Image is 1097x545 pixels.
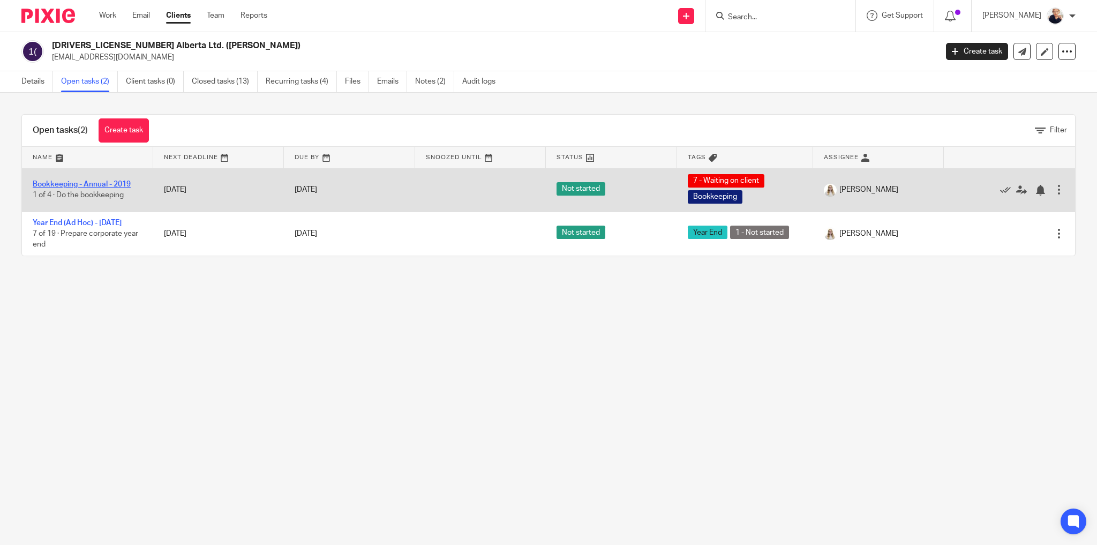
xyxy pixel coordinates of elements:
span: (2) [78,126,88,135]
span: 1 of 4 · Do the bookkeeping [33,192,124,199]
span: [DATE] [295,186,317,193]
a: Emails [377,71,407,92]
span: Snoozed Until [426,154,482,160]
a: Team [207,10,224,21]
a: Work [99,10,116,21]
span: [DATE] [295,230,317,237]
a: Details [21,71,53,92]
span: 1 - Not started [730,226,789,239]
span: Filter [1050,126,1067,134]
a: Audit logs [462,71,504,92]
a: Notes (2) [415,71,454,92]
span: Tags [688,154,706,160]
a: Create task [99,118,149,143]
img: unnamed.jpg [1047,8,1064,25]
td: [DATE] [153,168,284,212]
a: Reports [241,10,267,21]
h1: Open tasks [33,125,88,136]
span: [PERSON_NAME] [839,184,898,195]
img: Headshot%2011-2024%20white%20background%20square%202.JPG [824,184,837,197]
a: Open tasks (2) [61,71,118,92]
span: 7 of 19 · Prepare corporate year end [33,230,138,249]
span: Year End [688,226,727,239]
a: Create task [946,43,1008,60]
a: Files [345,71,369,92]
h2: [DRIVERS_LICENSE_NUMBER] Alberta Ltd. ([PERSON_NAME]) [52,40,754,51]
a: Recurring tasks (4) [266,71,337,92]
img: Pixie [21,9,75,23]
img: svg%3E [21,40,44,63]
span: [PERSON_NAME] [839,228,898,239]
span: Not started [557,182,605,196]
span: Get Support [882,12,923,19]
img: Headshot%2011-2024%20white%20background%20square%202.JPG [824,227,837,240]
a: Client tasks (0) [126,71,184,92]
span: Status [557,154,583,160]
a: Bookkeeping - Annual - 2019 [33,181,131,188]
a: Year End (Ad Hoc) - [DATE] [33,219,122,227]
a: Clients [166,10,191,21]
span: Not started [557,226,605,239]
td: [DATE] [153,212,284,256]
input: Search [727,13,823,23]
a: Mark as done [1000,184,1016,195]
a: Closed tasks (13) [192,71,258,92]
p: [PERSON_NAME] [982,10,1041,21]
p: [EMAIL_ADDRESS][DOMAIN_NAME] [52,52,930,63]
span: Bookkeeping [688,190,742,204]
a: Email [132,10,150,21]
span: 7 - Waiting on client [688,174,764,188]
